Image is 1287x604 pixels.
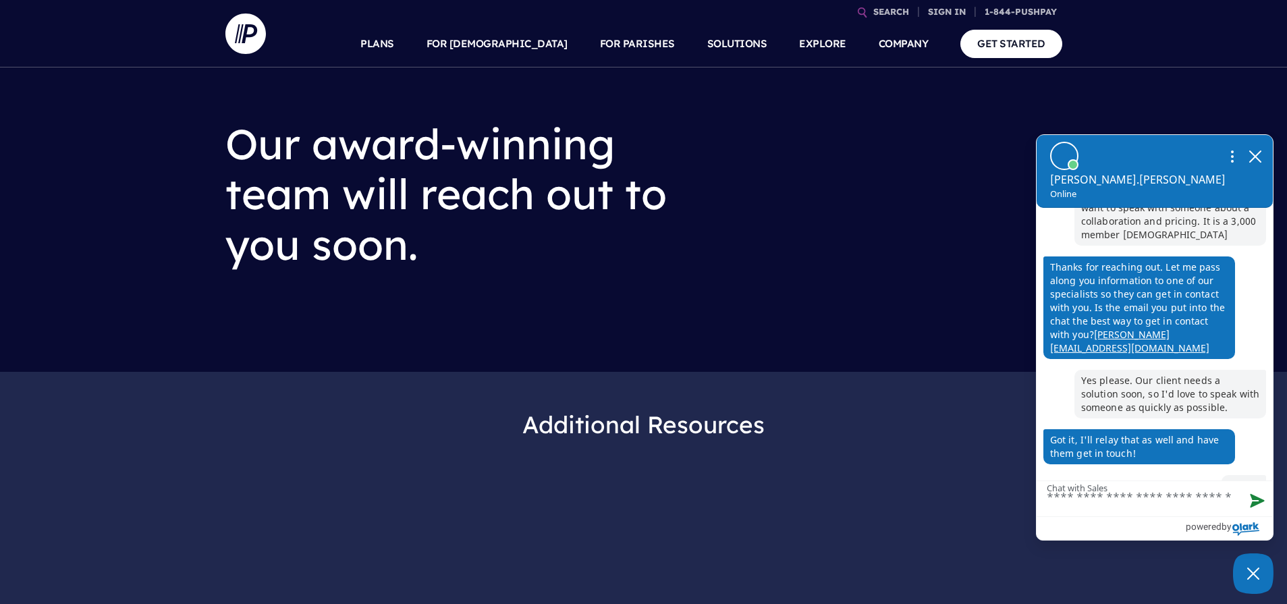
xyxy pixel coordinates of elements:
[1043,256,1235,359] p: Thanks for reaching out. Let me pass along you information to one of our specialists so they can ...
[1233,553,1274,594] button: Close Chatbox
[960,30,1062,57] a: GET STARTED
[707,20,767,67] a: SOLUTIONS
[600,20,675,67] a: FOR PARISHES
[1244,146,1266,165] button: close chatbox
[1036,134,1274,541] div: olark chatbox
[1037,208,1273,481] div: chat
[1186,517,1273,540] a: Powered by Olark
[1222,518,1231,535] span: by
[1050,328,1209,354] a: [PERSON_NAME][EMAIL_ADDRESS][DOMAIN_NAME]
[879,20,929,67] a: COMPANY
[427,20,568,67] a: FOR [DEMOGRAPHIC_DATA]
[225,108,705,280] h2: Our award-winning team will reach out to you soon.
[360,20,394,67] a: PLANS
[1239,485,1273,516] button: Send message
[1074,370,1266,418] p: Yes please. Our client needs a solution soon, so I'd love to speak with someone as quickly as pos...
[225,399,1062,451] h3: Additional Resources
[1047,483,1107,493] label: Chat with Sales
[1220,145,1244,167] button: Open chat options menu
[1050,171,1226,188] p: [PERSON_NAME].[PERSON_NAME]
[1186,518,1222,535] span: powered
[1043,429,1235,464] p: Got it, I'll relay that as well and have them get in touch!
[1222,475,1266,497] p: thanks
[1050,188,1226,200] p: Online
[799,20,846,67] a: EXPLORE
